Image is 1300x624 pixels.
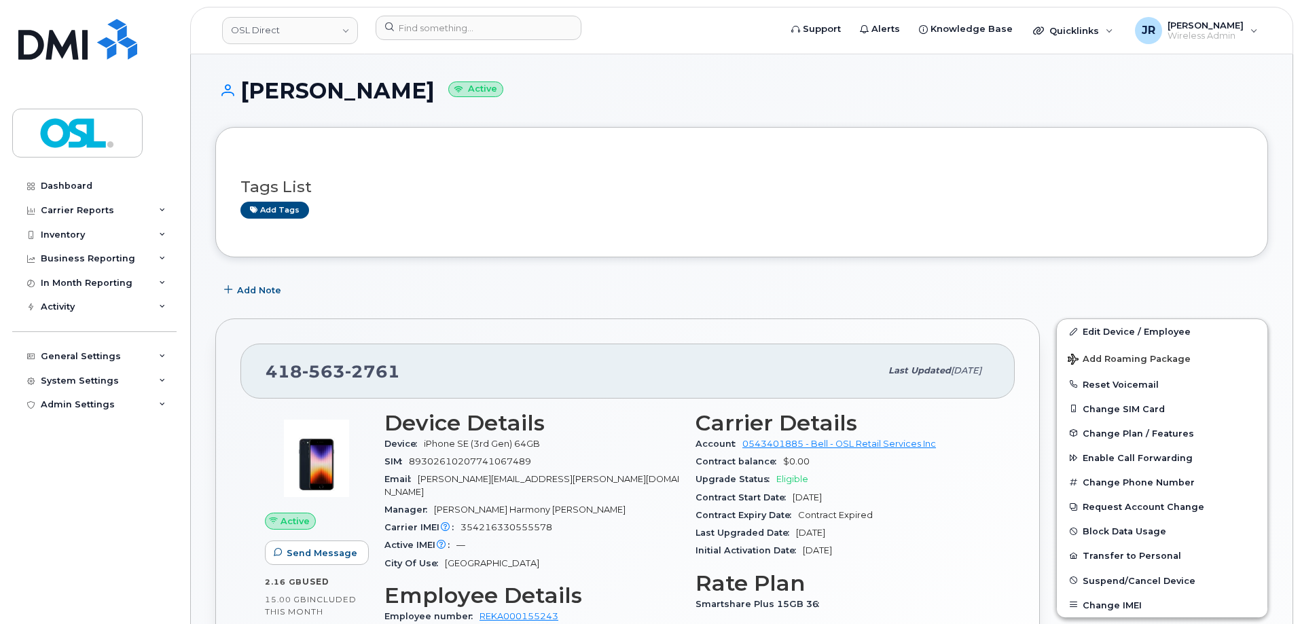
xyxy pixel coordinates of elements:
h3: Device Details [384,411,679,435]
span: Upgrade Status [696,474,776,484]
span: Last updated [888,365,951,375]
button: Send Message [265,540,369,565]
span: Contract balance [696,456,783,466]
span: — [456,540,465,550]
span: 354216330555578 [461,522,552,532]
span: $0.00 [783,456,810,466]
span: [DATE] [796,528,825,538]
span: [PERSON_NAME] Harmony [PERSON_NAME] [434,504,626,515]
button: Add Roaming Package [1057,344,1267,372]
h3: Employee Details [384,583,679,608]
span: 89302610207741067489 [409,456,531,466]
span: Carrier IMEI [384,522,461,532]
button: Suspend/Cancel Device [1057,568,1267,593]
span: Contract Expiry Date [696,510,798,520]
span: Initial Activation Date [696,545,803,555]
span: 563 [302,361,345,382]
span: Email [384,474,418,484]
span: Enable Call Forwarding [1083,453,1193,463]
button: Change Phone Number [1057,470,1267,494]
span: Change Plan / Features [1083,428,1194,438]
span: [DATE] [951,365,981,375]
span: Account [696,439,742,449]
a: REKA000155243 [480,611,558,621]
h1: [PERSON_NAME] [215,79,1268,103]
a: Edit Device / Employee [1057,319,1267,344]
span: Active [281,515,310,528]
button: Change IMEI [1057,593,1267,617]
button: Add Note [215,278,293,302]
span: [DATE] [793,492,822,502]
button: Reset Voicemail [1057,372,1267,397]
span: iPhone SE (3rd Gen) 64GB [424,439,540,449]
h3: Carrier Details [696,411,990,435]
span: Contract Start Date [696,492,793,502]
button: Change Plan / Features [1057,421,1267,445]
span: Employee number [384,611,480,621]
span: Suspend/Cancel Device [1083,575,1195,585]
span: [DATE] [803,545,832,555]
small: Active [448,81,503,97]
img: image20231002-3703462-1angbar.jpeg [276,418,357,499]
span: 2761 [345,361,400,382]
span: SIM [384,456,409,466]
span: Last Upgraded Date [696,528,796,538]
h3: Tags List [240,179,1243,196]
button: Enable Call Forwarding [1057,445,1267,470]
span: included this month [265,594,357,617]
span: City Of Use [384,558,445,568]
button: Block Data Usage [1057,519,1267,543]
span: Eligible [776,474,808,484]
button: Transfer to Personal [1057,543,1267,568]
span: Contract Expired [798,510,873,520]
a: Add tags [240,202,309,219]
span: Add Note [237,284,281,297]
h3: Rate Plan [696,571,990,595]
span: Add Roaming Package [1068,354,1191,367]
span: 2.16 GB [265,577,302,587]
span: used [302,576,329,587]
span: [PERSON_NAME][EMAIL_ADDRESS][PERSON_NAME][DOMAIN_NAME] [384,474,679,496]
span: 15.00 GB [265,595,307,604]
span: [GEOGRAPHIC_DATA] [445,558,539,568]
span: Active IMEI [384,540,456,550]
button: Request Account Change [1057,494,1267,519]
a: 0543401885 - Bell - OSL Retail Services Inc [742,439,936,449]
span: 418 [266,361,400,382]
button: Change SIM Card [1057,397,1267,421]
span: Device [384,439,424,449]
span: Smartshare Plus 15GB 36 [696,599,826,609]
span: Send Message [287,547,357,559]
span: Manager [384,504,434,515]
